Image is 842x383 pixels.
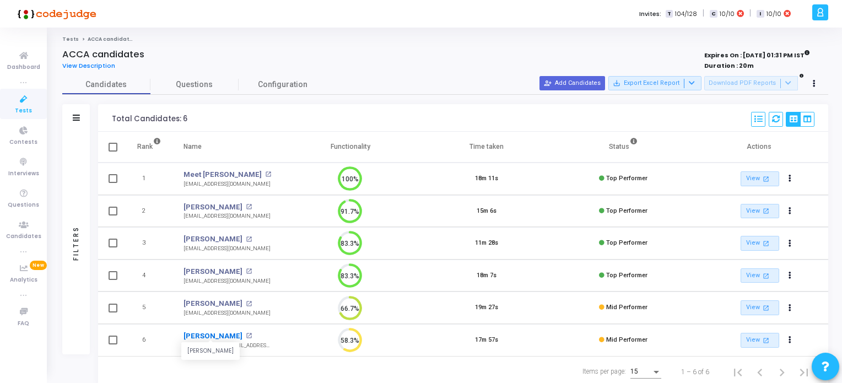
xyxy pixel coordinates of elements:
[704,76,798,90] button: Download PDF Reports
[606,304,647,311] span: Mid Performer
[88,36,136,42] span: ACCA candidates
[183,298,242,309] a: [PERSON_NAME]
[793,361,815,383] button: Last page
[183,169,262,180] a: Meet [PERSON_NAME]
[630,368,661,376] mat-select: Items per page:
[8,201,39,210] span: Questions
[62,49,144,60] h4: ACCA candidates
[62,36,828,43] nav: breadcrumb
[771,361,793,383] button: Next page
[782,171,798,187] button: Actions
[681,367,709,377] div: 1 – 6 of 6
[608,76,701,90] button: Export Excel Report
[749,8,751,19] span: |
[183,180,271,188] div: [EMAIL_ADDRESS][DOMAIN_NAME]
[62,61,115,70] span: View Description
[18,319,29,328] span: FAQ
[692,132,828,163] th: Actions
[762,239,771,248] mat-icon: open_in_new
[741,171,779,186] a: View
[183,141,202,153] div: Name
[704,48,810,60] strong: Expires On : [DATE] 01:31 PM IST
[30,261,47,270] span: New
[126,292,172,324] td: 5
[741,204,779,219] a: View
[762,174,771,184] mat-icon: open_in_new
[606,272,647,279] span: Top Performer
[606,207,647,214] span: Top Performer
[126,132,172,163] th: Rank
[7,63,40,72] span: Dashboard
[475,336,498,345] div: 17m 57s
[265,171,271,177] mat-icon: open_in_new
[475,174,498,184] div: 18m 11s
[786,112,814,127] div: View Options
[62,62,123,69] a: View Description
[710,10,717,18] span: C
[246,204,252,210] mat-icon: open_in_new
[246,236,252,242] mat-icon: open_in_new
[555,132,692,163] th: Status
[675,9,697,19] span: 104/128
[150,79,239,90] span: Questions
[282,132,419,163] th: Functionality
[606,239,647,246] span: Top Performer
[782,268,798,283] button: Actions
[183,309,271,317] div: [EMAIL_ADDRESS][DOMAIN_NAME]
[762,336,771,345] mat-icon: open_in_new
[539,76,605,90] button: Add Candidates
[606,175,647,182] span: Top Performer
[246,301,252,307] mat-icon: open_in_new
[183,342,271,350] div: [PERSON_NAME][EMAIL_ADDRESS][DOMAIN_NAME]
[606,336,647,343] span: Mid Performer
[181,343,240,360] div: [PERSON_NAME]
[544,79,552,87] mat-icon: person_add_alt
[246,268,252,274] mat-icon: open_in_new
[258,79,307,90] span: Configuration
[183,277,271,285] div: [EMAIL_ADDRESS][DOMAIN_NAME]
[112,115,187,123] div: Total Candidates: 6
[782,333,798,348] button: Actions
[762,303,771,312] mat-icon: open_in_new
[477,271,496,280] div: 18m 7s
[703,8,704,19] span: |
[613,79,620,87] mat-icon: save_alt
[741,236,779,251] a: View
[639,9,661,19] label: Invites:
[14,3,96,25] img: logo
[720,9,735,19] span: 10/10
[183,331,242,342] a: [PERSON_NAME]
[582,366,626,376] div: Items per page:
[126,163,172,195] td: 1
[183,212,271,220] div: [EMAIL_ADDRESS][DOMAIN_NAME]
[762,206,771,215] mat-icon: open_in_new
[630,368,638,375] span: 15
[183,245,271,253] div: [EMAIL_ADDRESS][DOMAIN_NAME]
[741,268,779,283] a: View
[704,61,754,70] strong: Duration : 20m
[126,324,172,357] td: 6
[71,182,81,304] div: Filters
[782,300,798,316] button: Actions
[477,207,496,216] div: 15m 6s
[126,227,172,260] td: 3
[475,239,498,248] div: 11m 28s
[475,303,498,312] div: 19m 27s
[246,333,252,339] mat-icon: open_in_new
[183,234,242,245] a: [PERSON_NAME]
[183,266,242,277] a: [PERSON_NAME]
[8,169,39,179] span: Interviews
[469,141,504,153] div: Time taken
[126,260,172,292] td: 4
[62,79,150,90] span: Candidates
[749,361,771,383] button: Previous page
[10,276,37,285] span: Analytics
[9,138,37,147] span: Contests
[762,271,771,280] mat-icon: open_in_new
[741,333,779,348] a: View
[757,10,764,18] span: I
[666,10,673,18] span: T
[15,106,32,116] span: Tests
[62,36,79,42] a: Tests
[727,361,749,383] button: First page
